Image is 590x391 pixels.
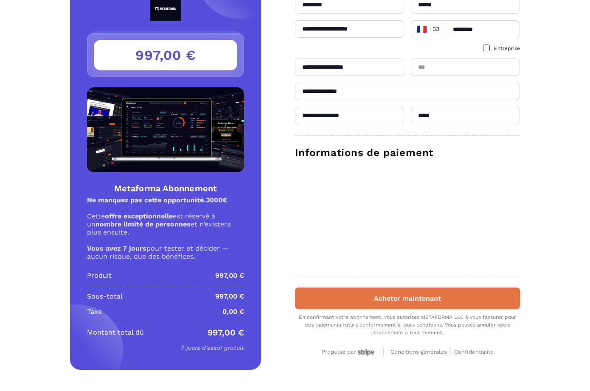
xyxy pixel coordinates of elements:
a: Conditions générales [391,347,451,355]
h3: 997,00 € [94,40,237,70]
span: Confidentialité [454,349,494,355]
strong: nombre limité de personnes [96,220,191,228]
strong: Ne manquez pas cette opportunité. [87,196,227,204]
p: Produit [87,271,112,281]
div: En confirmant votre abonnement, vous autorisez METAFORMA LLC à vous facturer pour des paiements f... [295,313,520,336]
span: +33 [416,23,440,35]
strong: Vous avez 7 jours [87,244,146,252]
div: Search for option [411,20,446,38]
span: Conditions générales [391,349,447,355]
img: Product Image [87,87,244,172]
p: 0,00 € [222,307,244,317]
p: 7 jours d'essai gratuit [87,343,244,353]
p: Cette est réservé à un et n’existera plus ensuite. [87,212,244,236]
div: Propulsé par [322,349,376,356]
p: 997,00 € [215,291,244,302]
h4: Metaforma Abonnement [87,182,244,194]
s: 3000€ [206,196,227,204]
a: Propulsé par [322,347,376,355]
a: Confidentialité [454,347,494,355]
h3: Informations de paiement [295,146,520,159]
button: Acheter maintenant [295,288,520,309]
input: Search for option [442,23,443,36]
p: Sous-total [87,291,123,302]
p: pour tester et décider — aucun risque, que des bénéfices. [87,244,244,260]
iframe: Cadre de saisie sécurisé pour le paiement [293,165,522,268]
p: 997,00 € [208,327,244,338]
span: Entreprise [494,45,520,51]
p: 997,00 € [215,271,244,281]
span: 🇫🇷 [416,23,427,35]
strong: offre exceptionnelle [105,212,173,220]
